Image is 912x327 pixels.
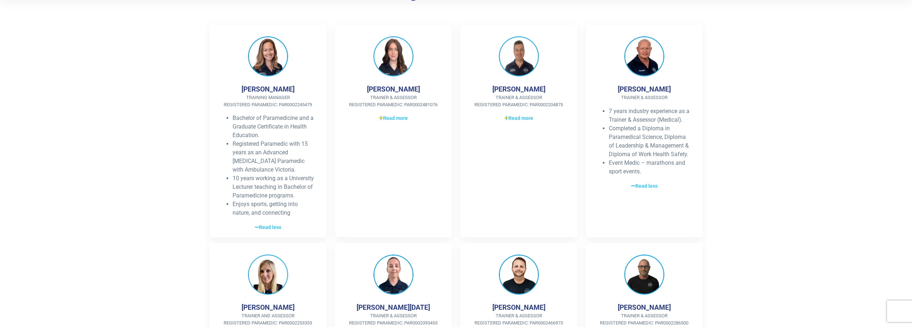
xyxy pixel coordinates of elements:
[221,223,315,232] a: Read less
[233,200,315,217] li: Enjoys sports, getting into nature, and connecting
[472,114,566,122] a: Read more
[618,303,671,312] h4: [PERSON_NAME]
[609,124,691,159] li: Completed a Diploma in Paramedical Science, Diploma of Leadership & Management & Diploma of Work ...
[233,140,315,174] li: Registered Paramedic with 15 years as an Advanced [MEDICAL_DATA] Paramedic with Ambulance Victoria.
[499,254,539,295] img: Nathan Seidel
[492,303,545,312] h4: [PERSON_NAME]
[618,85,671,93] h4: [PERSON_NAME]
[221,312,315,326] span: Trainer and Assessor Registered Paramedic: PAR0002253333
[373,36,414,76] img: Betina Ellul
[221,94,315,108] span: Training Manager Registered Paramedic: PAR0002245479
[472,94,566,108] span: Trainer & Assessor Registered Paramedic: PAR0002204875
[367,85,420,93] h4: [PERSON_NAME]
[248,254,288,295] img: Jolene Moss
[242,303,295,312] h4: [PERSON_NAME]
[631,182,658,190] span: Read less
[597,94,691,101] span: Trainer & Assessor
[504,115,533,122] span: Read more
[347,94,440,108] span: Trainer & Assessor Registered Paramedic: PAR0002481076
[379,115,408,122] span: Read more
[242,85,295,93] h4: [PERSON_NAME]
[597,182,691,190] a: Read less
[499,36,539,76] img: Chris King
[609,107,691,124] li: 7 years industry experience as a Trainer & Assessor (Medical).
[347,114,440,122] a: Read more
[624,254,664,295] img: Mick Jones
[248,36,288,76] img: Jaime Wallis
[624,36,664,76] img: Jens Hojby
[597,312,691,326] span: Trainer & Assessor Registered Paramedic: PAR0002286500
[492,85,545,93] h4: [PERSON_NAME]
[609,159,691,176] li: Event Medic – marathons and sport events.
[233,114,315,140] li: Bachelor of Paramedicine and a Graduate Certificate in Health Education.
[233,174,315,200] li: 10 years working as a University Lecturer teaching in Bachelor of Paramedicine programs.
[255,224,281,231] span: Read less
[472,312,566,326] span: Trainer & Assessor Registered Paramedic: PAR0002466973
[347,312,440,326] span: Trainer & Assessor Registered Paramedic: PAR0002393453
[373,254,414,295] img: Sophie Lucia Griffiths
[357,303,430,312] h4: [PERSON_NAME][DATE]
